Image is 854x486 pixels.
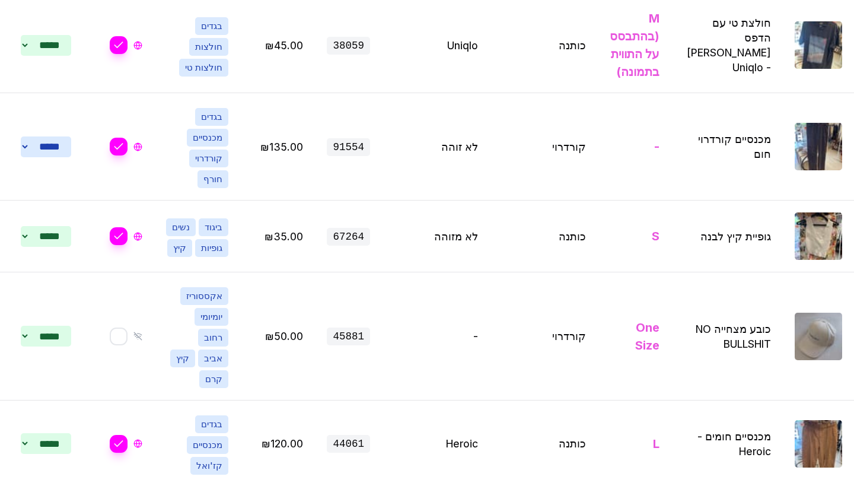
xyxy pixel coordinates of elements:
td: כובע מצחייה NO BULLSHIT [671,272,783,401]
td: - [382,272,490,401]
span: חולצות טי [179,59,228,77]
td: לא זוהה [382,93,490,201]
img: מכנסיים קורדרוי חום [795,123,842,170]
img: חולצת טי עם הדפס אומנותי - Uniqlo [795,21,842,69]
span: 91554 [327,138,370,156]
span: Edit price [265,39,303,52]
span: 44061 [327,435,370,453]
td: כותנה [490,201,598,272]
span: מכנסיים [187,129,228,147]
span: גופיות [195,239,228,257]
span: קז'ואל [190,457,228,475]
span: Edit price [265,230,303,243]
td: One Size [598,272,671,401]
span: קיץ [167,239,192,257]
td: גופיית קיץ לבנה [671,201,783,272]
img: כובע מצחייה NO BULLSHIT [795,313,842,360]
span: Edit price [262,437,303,450]
span: חורף [197,170,228,188]
span: קורדרוי [189,150,228,167]
span: 67264 [327,228,370,246]
td: לא מזוהה [382,201,490,272]
td: S [598,201,671,272]
span: יומיומי [195,308,228,326]
span: חולצות [189,38,228,56]
img: גופיית קיץ לבנה [795,212,842,260]
span: Edit price [265,330,303,342]
td: - [598,93,671,201]
span: בגדים [195,415,228,433]
td: קורדרוי [490,272,598,401]
span: קיץ [170,350,195,367]
span: אקססוריז [180,287,228,305]
span: קרם [199,370,228,388]
img: מכנסיים חומים - Heroic [795,420,842,468]
span: נשים [166,218,196,236]
span: בגדים [195,108,228,126]
span: ביגוד [199,218,228,236]
span: 45881 [327,328,370,345]
span: מכנסיים [187,436,228,454]
span: Edit price [260,141,303,153]
span: אביב [198,350,228,367]
td: קורדרוי [490,93,598,201]
span: רחוב [198,329,228,347]
span: 38059 [327,37,370,55]
span: בגדים [195,17,228,35]
td: מכנסיים קורדרוי חום [671,93,783,201]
